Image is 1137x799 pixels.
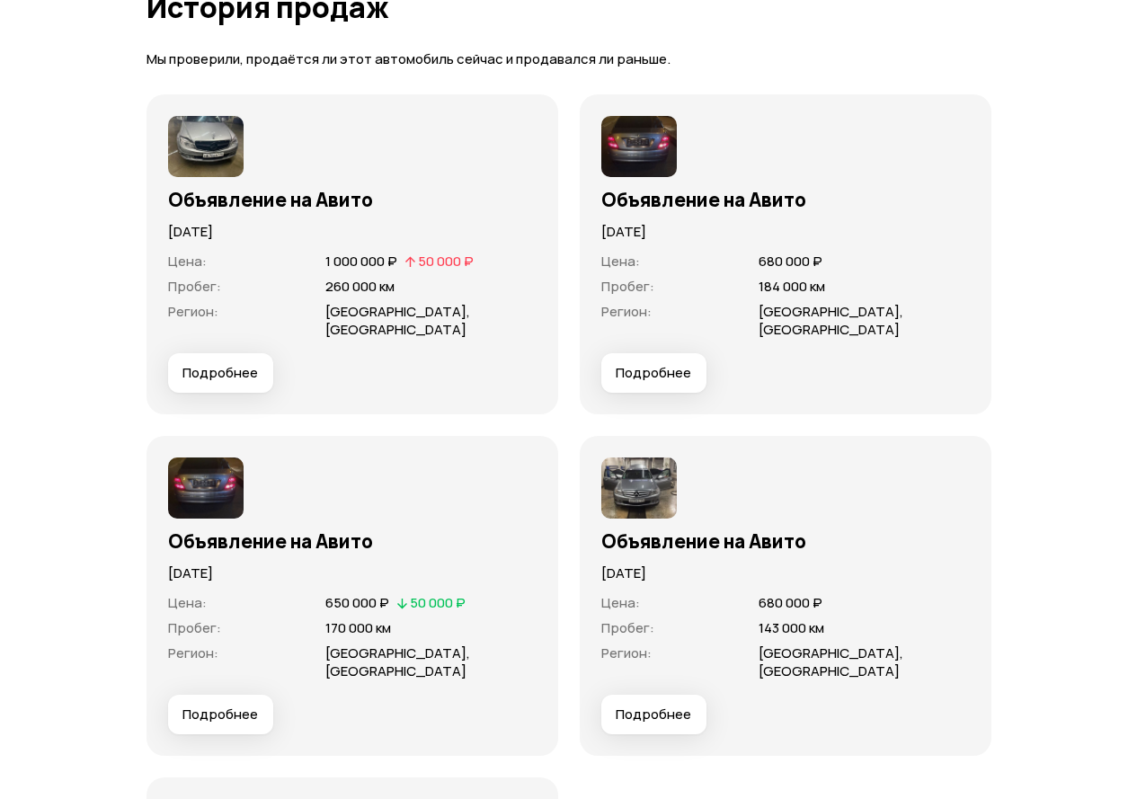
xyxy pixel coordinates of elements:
[168,564,537,583] p: [DATE]
[147,50,991,69] p: Мы проверили, продаётся ли этот автомобиль сейчас и продавался ли раньше.
[601,695,706,734] button: Подробнее
[759,644,903,680] span: [GEOGRAPHIC_DATA], [GEOGRAPHIC_DATA]
[616,706,691,724] span: Подробнее
[168,302,218,321] span: Регион :
[759,302,903,339] span: [GEOGRAPHIC_DATA], [GEOGRAPHIC_DATA]
[168,593,207,612] span: Цена :
[601,593,640,612] span: Цена :
[410,593,466,612] span: 50 000 ₽
[168,222,537,242] p: [DATE]
[601,302,652,321] span: Регион :
[601,618,654,637] span: Пробег :
[418,252,474,271] span: 50 000 ₽
[168,618,221,637] span: Пробег :
[759,593,822,612] span: 680 000 ₽
[601,252,640,271] span: Цена :
[601,644,652,662] span: Регион :
[325,618,391,637] span: 170 000 км
[601,222,970,242] p: [DATE]
[168,529,537,553] h3: Объявление на Авито
[325,644,470,680] span: [GEOGRAPHIC_DATA], [GEOGRAPHIC_DATA]
[325,593,389,612] span: 650 000 ₽
[759,618,824,637] span: 143 000 км
[182,364,258,382] span: Подробнее
[168,277,221,296] span: Пробег :
[325,252,397,271] span: 1 000 000 ₽
[601,353,706,393] button: Подробнее
[168,695,273,734] button: Подробнее
[168,252,207,271] span: Цена :
[168,188,537,211] h3: Объявление на Авито
[759,252,822,271] span: 680 000 ₽
[601,564,970,583] p: [DATE]
[601,188,970,211] h3: Объявление на Авито
[601,529,970,553] h3: Объявление на Авито
[616,364,691,382] span: Подробнее
[325,277,395,296] span: 260 000 км
[759,277,825,296] span: 184 000 км
[168,353,273,393] button: Подробнее
[601,277,654,296] span: Пробег :
[182,706,258,724] span: Подробнее
[325,302,470,339] span: [GEOGRAPHIC_DATA], [GEOGRAPHIC_DATA]
[168,644,218,662] span: Регион :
